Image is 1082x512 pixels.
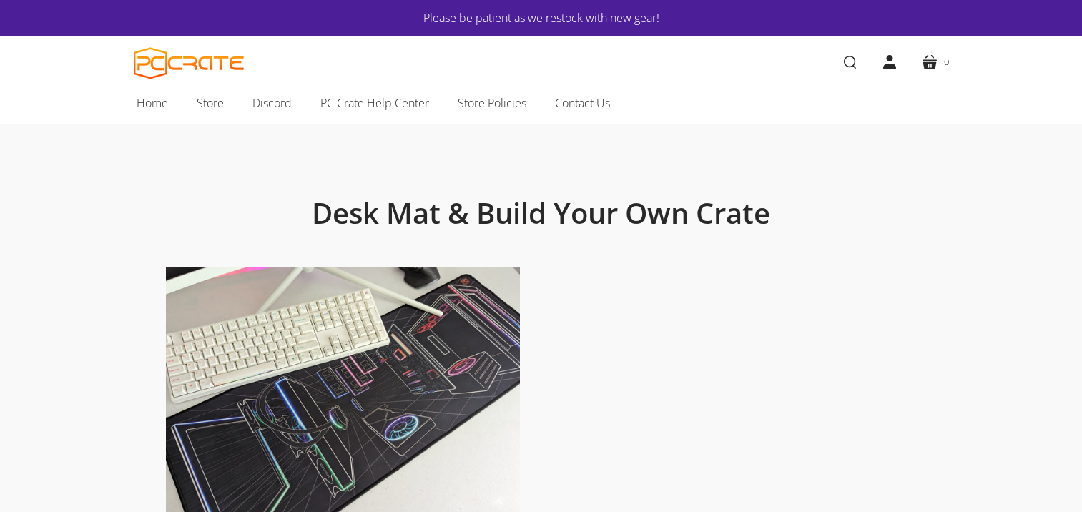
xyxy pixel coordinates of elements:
a: Home [122,88,182,118]
span: PC Crate Help Center [320,94,429,112]
nav: Main navigation [112,88,970,124]
a: Discord [238,88,306,118]
a: PC CRATE [134,47,245,79]
span: 0 [944,54,949,69]
span: Contact Us [555,94,610,112]
span: Home [137,94,168,112]
a: 0 [910,42,960,82]
a: Store Policies [443,88,541,118]
a: Please be patient as we restock with new gear! [177,9,906,27]
span: Store [197,94,224,112]
a: Contact Us [541,88,624,118]
span: Store Policies [458,94,526,112]
a: PC Crate Help Center [306,88,443,118]
h1: Desk Mat & Build Your Own Crate [198,195,885,231]
a: Store [182,88,238,118]
span: Discord [252,94,292,112]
